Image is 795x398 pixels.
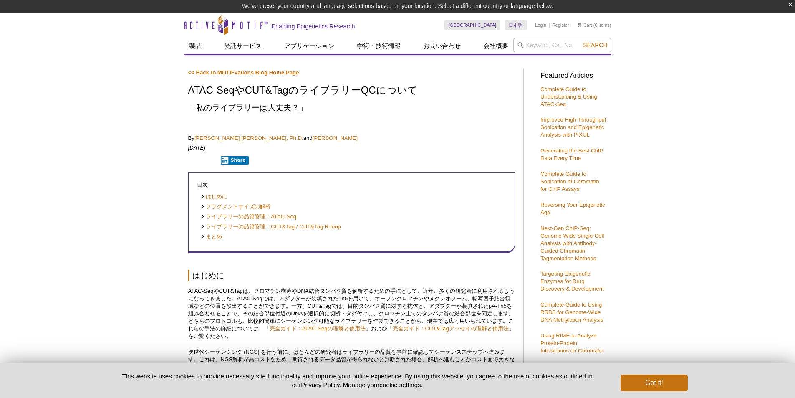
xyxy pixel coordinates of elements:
[505,20,527,30] a: 日本語
[194,135,303,141] a: [PERSON_NAME] [PERSON_NAME], Ph.D.
[540,147,603,161] a: Generating the Best ChIP Data Every Time
[188,134,515,142] p: By and
[578,23,581,27] img: Your Cart
[188,348,515,386] p: 次世代シーケンシング (NGS) を行う前に、ほとんどの研究者はライブラリーの品質を事前に確認してシーケンスステップへ進みます。これは、NGS解析が高コストなため、期待されるデータ品質が得られな...
[201,213,297,221] a: ライブラリーの品質管理：ATAC-Seq
[540,302,603,323] a: Complete Guide to Using RRBS for Genome-Wide DNA Methylation Analysis
[188,156,215,164] iframe: X Post Button
[188,144,206,151] em: [DATE]
[201,193,228,201] a: はじめに
[540,271,604,292] a: Targeting Epigenetic Enzymes for Drug Discovery & Development
[393,325,509,332] a: 完全ガイド：CUT&Tagアッセイの理解と使用法
[583,42,607,48] span: Search
[478,38,513,54] a: 会社概要
[549,20,550,30] li: |
[272,23,355,30] h2: Enabling Epigenetics Research
[219,38,267,54] a: 受託サービス
[313,135,358,141] a: [PERSON_NAME]
[540,72,607,79] h3: Featured Articles
[513,38,611,52] input: Keyword, Cat. No.
[201,233,222,241] a: まとめ
[535,22,546,28] a: Login
[444,20,501,30] a: [GEOGRAPHIC_DATA]
[418,38,466,54] a: お問い合わせ
[201,203,271,211] a: フラグメントサイズの解析
[188,270,515,281] h2: はじめに
[108,372,607,389] p: This website uses cookies to provide necessary site functionality and improve your online experie...
[184,38,207,54] a: 製品
[352,38,406,54] a: 学術・技術情報
[621,375,687,391] button: Got it!
[188,287,515,340] p: ATAC-SeqやCUT&Tagは、クロマチン構造やDNA結合タンパク質を解析するための手法として、近年、多くの研究者に利用されるようになってきました。ATAC-Seqでは、アダプターが装填され...
[540,202,605,215] a: Reversing Your Epigenetic Age
[270,325,366,332] a: 完全ガイド：ATAC-Seqの理解と使用法
[221,156,249,165] button: Share
[379,381,421,388] button: cookie settings
[301,381,339,388] a: Privacy Policy
[578,22,592,28] a: Cart
[552,22,569,28] a: Register
[279,38,339,54] a: アプリケーション
[580,41,610,49] button: Search
[188,85,515,97] h1: ATAC-SeqやCUT&TagのライブラリーQCについて
[201,223,341,231] a: ライブラリーの品質管理：CUT&Tag / CUT&Tag R-loop
[188,69,299,76] a: << Back to MOTIFvations Blog Home Page
[197,181,506,189] p: 目次
[540,332,603,354] a: Using RIME to Analyze Protein-Protein Interactions on Chromatin
[578,20,611,30] li: (0 items)
[188,102,515,113] h2: 「私のライブラリーは大丈夫？」
[540,117,606,138] a: Improved High-Throughput Sonication and Epigenetic Analysis with PIXUL
[540,225,604,261] a: Next-Gen ChIP-Seq: Genome-Wide Single-Cell Analysis with Antibody-Guided Chromatin Tagmentation M...
[540,171,599,192] a: Complete Guide to Sonication of Chromatin for ChIP Assays
[540,86,597,107] a: Complete Guide to Understanding & Using ATAC-Seq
